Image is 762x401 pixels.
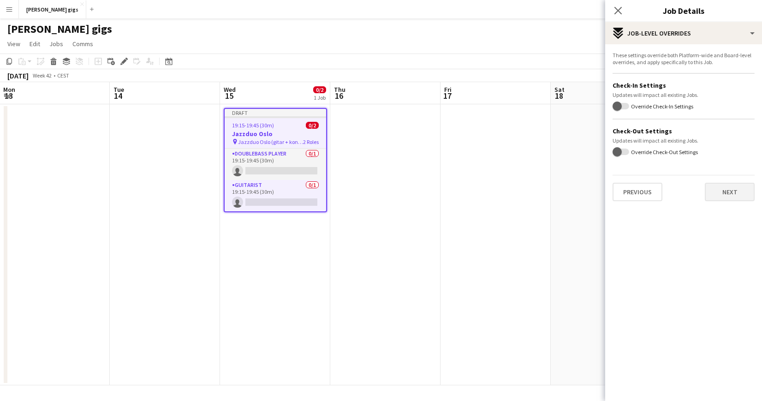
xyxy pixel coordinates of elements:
[303,138,319,145] span: 2 Roles
[3,85,15,94] span: Mon
[306,122,319,129] span: 0/2
[57,72,69,79] div: CEST
[605,22,762,44] div: Job-Level Overrides
[629,103,693,110] label: Override Check-In Settings
[554,85,565,94] span: Sat
[30,40,40,48] span: Edit
[443,90,452,101] span: 17
[613,81,755,90] h3: Check-In Settings
[69,38,97,50] a: Comms
[313,86,326,93] span: 0/2
[553,90,565,101] span: 18
[7,71,29,80] div: [DATE]
[225,149,326,180] app-card-role: Doublebass Player0/119:15-19:45 (30m)
[72,40,93,48] span: Comms
[224,85,236,94] span: Wed
[222,90,236,101] span: 15
[613,137,755,144] div: Updates will impact all existing Jobs.
[225,130,326,138] h3: Jazzduo Oslo
[444,85,452,94] span: Fri
[605,5,762,17] h3: Job Details
[7,40,20,48] span: View
[2,90,15,101] span: 13
[613,183,662,201] button: Previous
[333,90,345,101] span: 16
[613,52,755,66] div: These settings override both Platform-wide and Board-level overrides, and apply specifically to t...
[49,40,63,48] span: Jobs
[613,127,755,135] h3: Check-Out Settings
[224,108,327,212] app-job-card: Draft19:15-19:45 (30m)0/2Jazzduo Oslo Jazzduo Oslo (gitar + kontrabass)2 RolesDoublebass Player0/...
[314,94,326,101] div: 1 Job
[232,122,274,129] span: 19:15-19:45 (30m)
[112,90,124,101] span: 14
[113,85,124,94] span: Tue
[26,38,44,50] a: Edit
[7,22,112,36] h1: [PERSON_NAME] gigs
[629,148,698,155] label: Override Check-Out Settings
[225,109,326,116] div: Draft
[613,91,755,98] div: Updates will impact all existing Jobs.
[4,38,24,50] a: View
[225,180,326,211] app-card-role: Guitarist0/119:15-19:45 (30m)
[30,72,54,79] span: Week 42
[238,138,303,145] span: Jazzduo Oslo (gitar + kontrabass)
[19,0,86,18] button: [PERSON_NAME] gigs
[46,38,67,50] a: Jobs
[705,183,755,201] button: Next
[334,85,345,94] span: Thu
